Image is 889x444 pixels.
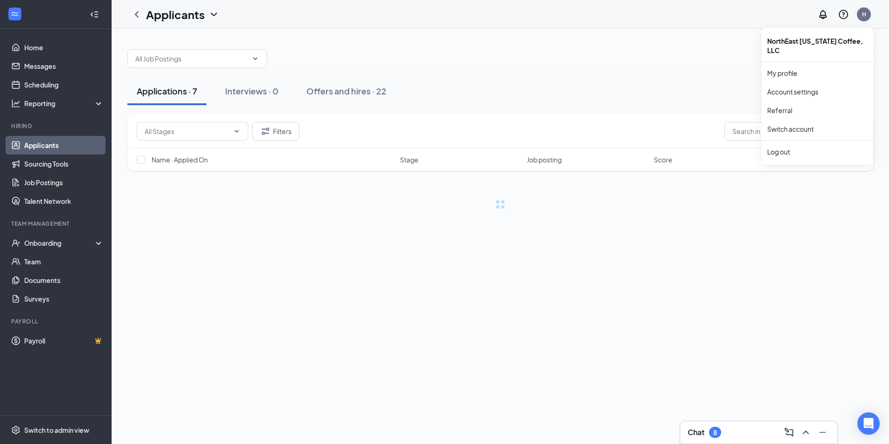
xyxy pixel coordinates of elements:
h1: Applicants [146,7,205,22]
div: H [862,10,866,18]
a: PayrollCrown [24,331,104,350]
a: My profile [767,68,868,78]
div: Open Intercom Messenger [857,412,880,435]
div: Offers and hires · 22 [306,85,386,97]
svg: UserCheck [11,238,20,248]
h3: Chat [688,427,704,437]
a: Team [24,252,104,271]
svg: QuestionInfo [838,9,849,20]
a: Sourcing Tools [24,155,104,173]
svg: Analysis [11,99,20,108]
span: Stage [400,155,418,164]
div: Onboarding [24,238,96,248]
a: Switch account [767,125,814,133]
a: Scheduling [24,75,104,94]
div: Payroll [11,317,102,325]
div: Applications · 7 [137,85,197,97]
svg: ChevronLeft [131,9,142,20]
svg: Filter [260,126,271,137]
a: Messages [24,57,104,75]
div: Log out [767,147,868,156]
a: Documents [24,271,104,289]
a: Account settings [767,87,868,96]
a: Referral [767,106,868,115]
svg: Notifications [817,9,829,20]
button: ComposeMessage [782,425,796,440]
span: Job posting [527,155,562,164]
a: Talent Network [24,192,104,210]
a: Applicants [24,136,104,155]
div: Hiring [11,122,102,130]
svg: Settings [11,425,20,435]
a: Surveys [24,289,104,308]
button: Filter Filters [252,122,299,141]
svg: ChevronUp [800,427,811,438]
svg: ChevronDown [208,9,219,20]
div: Interviews · 0 [225,85,279,97]
svg: Collapse [90,10,99,19]
svg: ComposeMessage [783,427,795,438]
button: Minimize [815,425,830,440]
input: All Stages [145,126,229,136]
div: 8 [713,429,717,437]
svg: ChevronDown [233,128,240,135]
input: Search in applications [724,122,864,141]
span: Name · Applied On [152,155,208,164]
svg: WorkstreamLogo [10,9,20,19]
a: Job Postings [24,173,104,192]
span: Score [654,155,672,164]
input: All Job Postings [135,54,248,64]
svg: Minimize [817,427,828,438]
div: Reporting [24,99,104,108]
div: NorthEast [US_STATE] Coffee, LLC [762,32,873,60]
svg: ChevronDown [252,55,259,62]
a: Home [24,38,104,57]
div: Team Management [11,220,102,228]
button: ChevronUp [798,425,813,440]
div: Switch to admin view [24,425,89,435]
